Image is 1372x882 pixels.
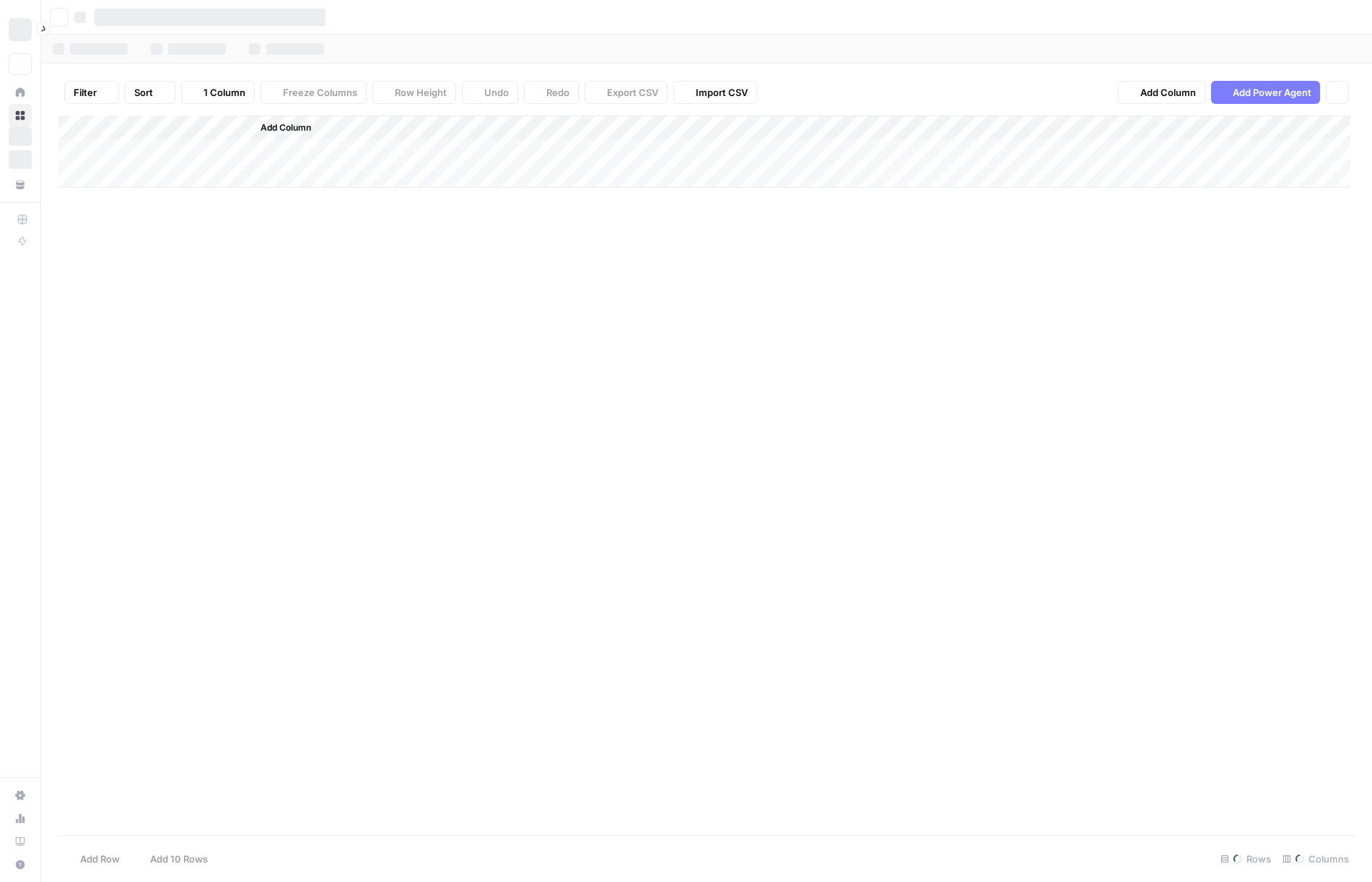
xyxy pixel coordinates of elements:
span: Export CSV [607,85,658,100]
a: Learning Hub [9,830,32,853]
a: Home [9,81,32,104]
button: Add Column [242,118,317,137]
span: Row Height [395,85,447,100]
span: Redo [546,85,569,100]
button: Add 10 Rows [128,847,217,870]
span: Sort [134,85,153,100]
span: Add 10 Rows [150,852,208,866]
button: Redo [524,81,579,104]
button: Export CSV [585,81,668,104]
button: Freeze Columns [261,81,367,104]
span: 1 Column [204,85,245,100]
button: Filter [64,81,119,104]
span: Add Power Agent [1233,85,1311,100]
div: Rows [1215,847,1277,870]
a: Browse [9,104,32,127]
button: Import CSV [673,81,757,104]
button: 1 Column [181,81,255,104]
button: Help + Support [9,853,32,876]
a: Usage [9,807,32,830]
button: Undo [462,81,518,104]
button: Sort [125,81,175,104]
a: Settings [9,784,32,807]
a: Your Data [9,173,32,196]
span: Filter [74,85,97,100]
span: Add Column [261,121,311,134]
button: Row Height [372,81,456,104]
div: Columns [1277,847,1355,870]
button: Add Column [1118,81,1205,104]
span: Add Column [1140,85,1196,100]
span: Add Row [80,852,120,866]
button: Add Power Agent [1211,81,1320,104]
button: Add Row [58,847,128,870]
span: Freeze Columns [283,85,357,100]
span: Undo [484,85,509,100]
span: Import CSV [696,85,748,100]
